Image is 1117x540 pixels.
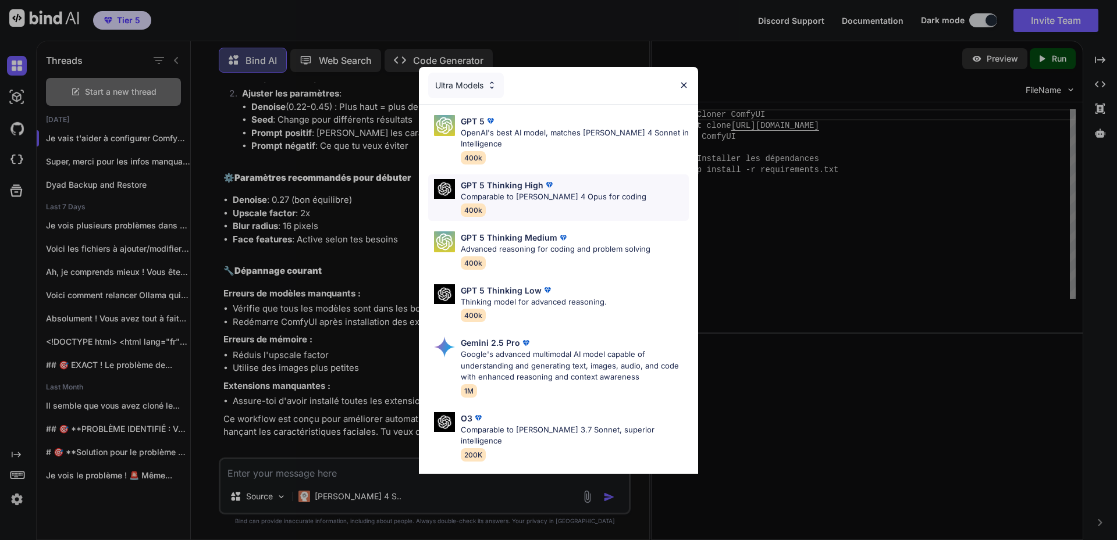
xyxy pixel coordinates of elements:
img: premium [542,284,553,296]
img: premium [557,232,569,244]
img: Pick Models [434,284,455,305]
img: premium [543,179,555,191]
img: Pick Models [434,337,455,357]
p: GPT 5 Thinking Low [461,284,542,296]
p: Advanced reasoning for coding and problem solving [461,244,650,255]
span: 400k [461,203,486,217]
p: GPT 5 Thinking High [461,179,543,191]
p: OpenAI's best AI model, matches [PERSON_NAME] 4 Sonnet in Intelligence [461,127,689,150]
img: close [679,80,689,90]
p: Google's advanced multimodal AI model capable of understanding and generating text, images, audio... [461,349,689,383]
p: Comparable to [PERSON_NAME] 3.7 Sonnet, superior intelligence [461,424,689,447]
span: 1M [461,384,477,398]
span: 400k [461,151,486,164]
img: Pick Models [434,115,455,136]
img: Pick Models [434,231,455,252]
img: premium [485,115,496,127]
p: GPT 5 [461,115,485,127]
img: Pick Models [434,412,455,432]
span: 200K [461,448,486,462]
p: Comparable to [PERSON_NAME] 4 Opus for coding [461,191,646,203]
span: 400k [461,256,486,270]
img: Pick Models [487,80,497,90]
img: premium [472,412,484,424]
span: 400k [461,309,486,322]
img: Pick Models [434,179,455,199]
img: premium [520,337,532,349]
p: GPT 5 Thinking Medium [461,231,557,244]
p: O3 [461,412,472,424]
p: Thinking model for advanced reasoning. [461,296,607,308]
p: Gemini 2.5 Pro [461,337,520,349]
div: Ultra Models [428,73,504,98]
